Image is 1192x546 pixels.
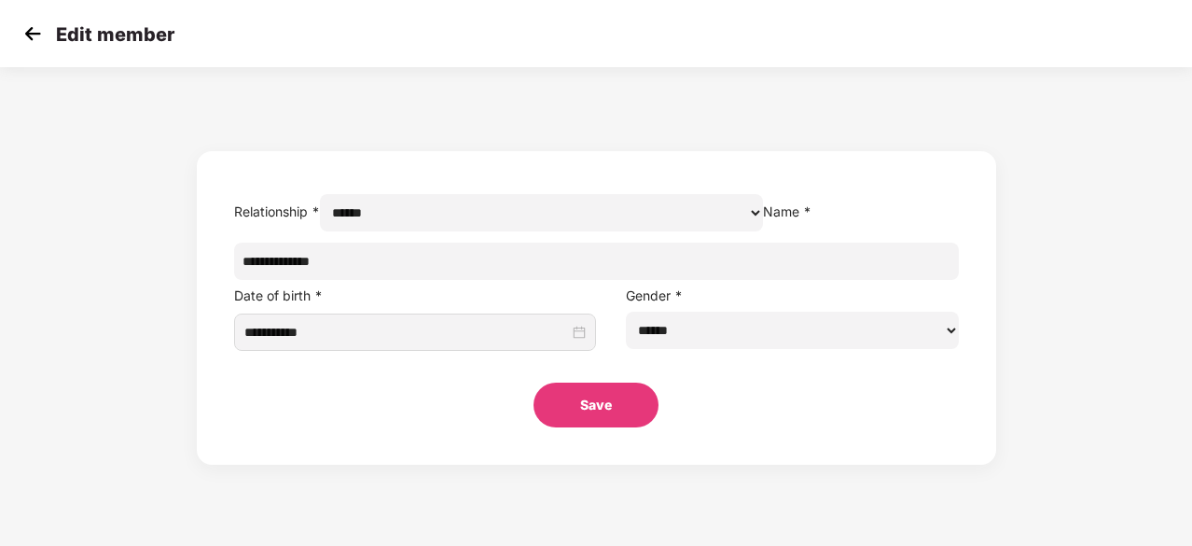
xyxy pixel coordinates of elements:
[234,287,323,303] label: Date of birth *
[763,203,811,219] label: Name *
[626,287,683,303] label: Gender *
[534,383,658,427] button: Save
[19,20,47,48] img: svg+xml;base64,PHN2ZyB4bWxucz0iaHR0cDovL3d3dy53My5vcmcvMjAwMC9zdmciIHdpZHRoPSIzMCIgaGVpZ2h0PSIzMC...
[56,23,174,46] p: Edit member
[234,203,320,219] label: Relationship *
